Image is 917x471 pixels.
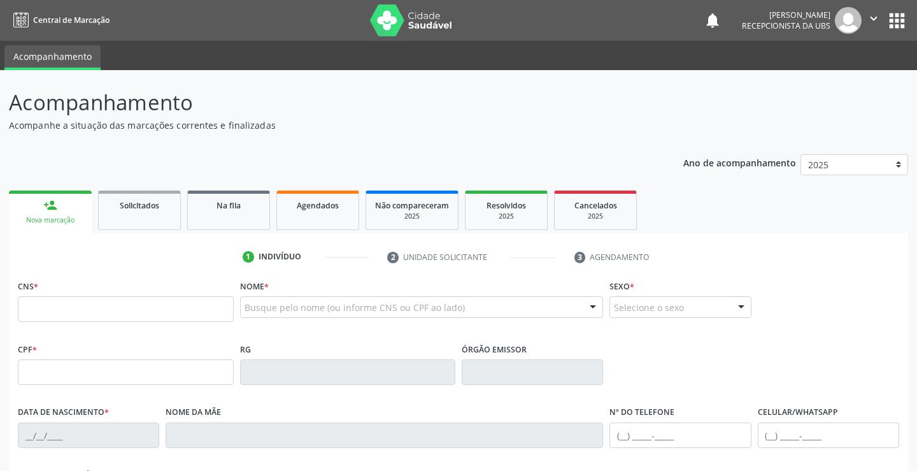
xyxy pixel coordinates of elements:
label: Órgão emissor [462,340,527,359]
i:  [867,11,881,25]
div: 2025 [375,212,449,221]
div: 1 [243,251,254,263]
label: CPF [18,340,37,359]
a: Acompanhamento [4,45,101,70]
div: 2025 [474,212,538,221]
a: Central de Marcação [9,10,110,31]
span: Central de Marcação [33,15,110,25]
span: Na fila [217,200,241,211]
div: person_add [43,198,57,212]
p: Ano de acompanhamento [683,154,796,170]
span: Não compareceram [375,200,449,211]
label: RG [240,340,251,359]
label: Sexo [609,277,634,296]
span: Cancelados [574,200,617,211]
p: Acompanhamento [9,87,638,119]
span: Recepcionista da UBS [742,20,830,31]
label: Nome [240,277,269,296]
img: img [835,7,862,34]
input: (__) _____-_____ [609,423,751,448]
span: Resolvidos [487,200,526,211]
span: Solicitados [120,200,159,211]
span: Selecione o sexo [614,301,684,314]
span: Agendados [297,200,339,211]
label: Data de nascimento [18,403,109,423]
label: Nº do Telefone [609,403,674,423]
span: Busque pelo nome (ou informe CNS ou CPF ao lado) [245,301,465,314]
label: Celular/WhatsApp [758,403,838,423]
label: CNS [18,277,38,296]
input: __/__/____ [18,423,159,448]
p: Acompanhe a situação das marcações correntes e finalizadas [9,119,638,132]
div: [PERSON_NAME] [742,10,830,20]
button:  [862,7,886,34]
button: apps [886,10,908,32]
div: 2025 [564,212,627,221]
button: notifications [704,11,722,29]
div: Indivíduo [259,251,301,263]
label: Nome da mãe [166,403,221,423]
input: (__) _____-_____ [758,423,899,448]
div: Nova marcação [18,215,83,225]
